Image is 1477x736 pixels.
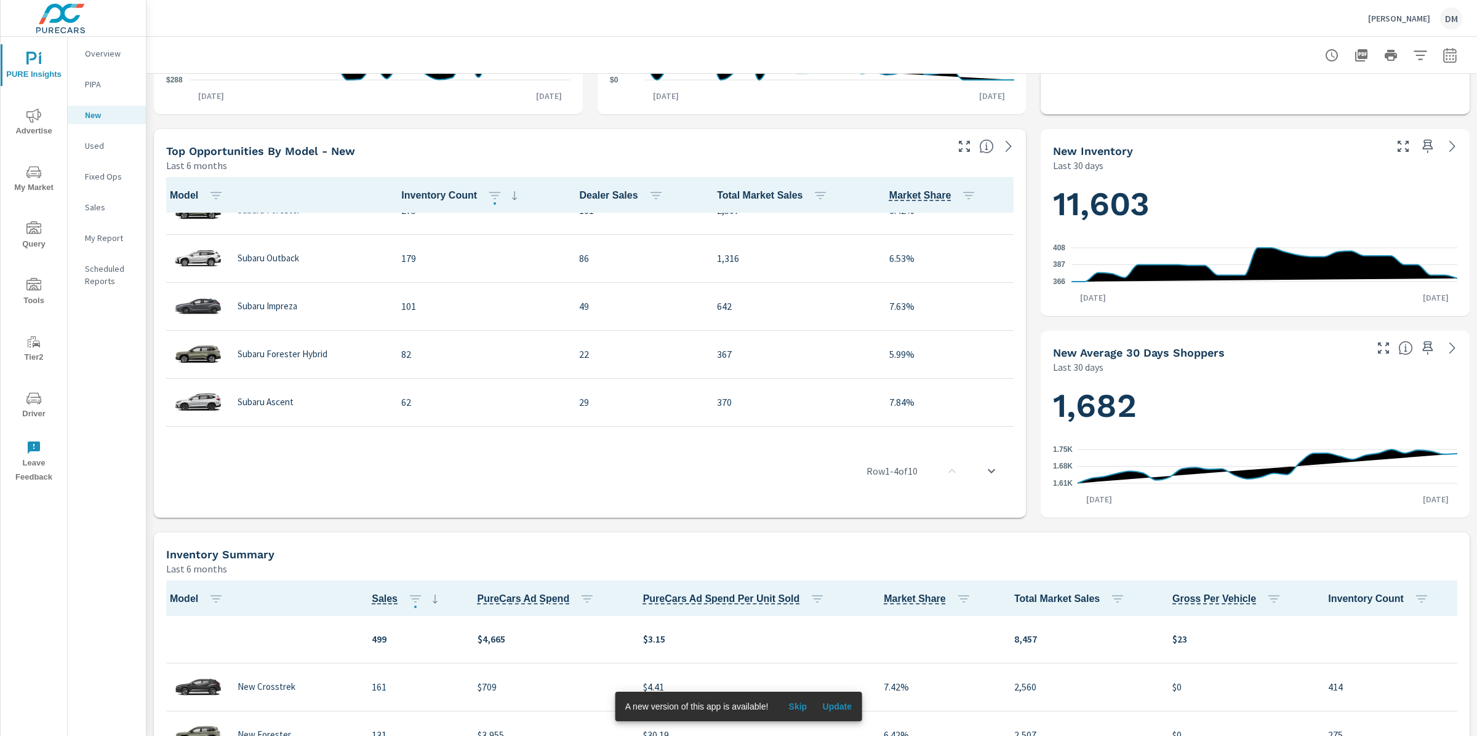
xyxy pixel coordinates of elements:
[174,432,223,469] img: glamour
[1379,43,1403,68] button: Print Report
[1328,592,1434,606] span: Inventory Count
[85,201,136,213] p: Sales
[166,76,183,84] text: $288
[717,251,870,266] p: 1,316
[166,144,355,157] h5: Top Opportunities by Model - New
[1408,43,1433,68] button: Apply Filters
[527,90,570,102] p: [DATE]
[401,188,522,203] span: Inventory Count
[174,668,223,705] img: glamour
[4,391,63,421] span: Driver
[68,75,146,93] div: PIPA
[1349,43,1374,68] button: "Export Report to PDF"
[401,395,559,410] p: 62
[1328,679,1455,694] p: 414
[971,90,1014,102] p: [DATE]
[85,263,136,287] p: Scheduled Reports
[1443,137,1462,156] a: See more details in report
[1053,183,1457,225] h1: 11,603
[68,198,146,216] div: Sales
[644,90,687,102] p: [DATE]
[238,349,327,360] p: Subaru Forester Hybrid
[1398,341,1413,355] span: A rolling 30 day total of daily Shoppers on the dealership website, averaged over the selected da...
[955,137,974,156] button: Make Fullscreen
[170,188,228,203] span: Model
[889,347,1011,362] p: 5.99%
[174,384,223,421] img: glamour
[717,188,833,203] span: Total Market Sales
[1374,338,1393,358] button: Make Fullscreen
[4,440,63,485] span: Leave Feedback
[1053,445,1073,454] text: 1.75K
[401,299,559,314] p: 101
[372,592,442,606] span: Sales
[979,139,994,154] span: Find the biggest opportunities within your model lineup by seeing how each model is selling in yo...
[778,697,817,716] button: Skip
[238,253,299,264] p: Subaru Outback
[68,106,146,124] div: New
[1368,13,1430,24] p: [PERSON_NAME]
[401,251,559,266] p: 179
[4,165,63,195] span: My Market
[478,631,623,646] p: $4,665
[1438,43,1462,68] button: Select Date Range
[643,592,830,606] span: PureCars Ad Spend Per Unit Sold
[1414,291,1457,304] p: [DATE]
[238,681,295,692] p: New Crosstrek
[1418,137,1438,156] span: Save this to your personalized report
[643,592,800,606] span: Average cost of advertising per each vehicle sold at the dealer over the selected date range. The...
[1172,592,1256,606] span: Average gross profit generated by the dealership for each vehicle sold over the selected date ran...
[1418,338,1438,358] span: Save this to your personalized report
[4,52,63,82] span: PURE Insights
[85,109,136,121] p: New
[625,702,769,711] span: A new version of this app is available!
[1053,346,1225,359] h5: New Average 30 Days Shoppers
[1014,679,1153,694] p: 2,560
[166,561,227,576] p: Last 6 months
[174,288,223,325] img: glamour
[889,299,1011,314] p: 7.63%
[372,679,457,694] p: 161
[1172,679,1308,694] p: $0
[579,395,697,410] p: 29
[85,47,136,60] p: Overview
[68,44,146,63] div: Overview
[1053,144,1133,157] h5: New Inventory
[4,334,63,365] span: Tier2
[190,90,233,102] p: [DATE]
[817,697,857,716] button: Update
[999,137,1019,156] a: See more details in report
[478,592,600,606] span: PureCars Ad Spend
[68,137,146,155] div: Used
[783,701,812,712] span: Skip
[643,631,865,646] p: $3.15
[85,140,136,152] p: Used
[977,456,1006,486] button: scroll to bottom
[579,251,697,266] p: 86
[889,188,951,203] span: Model sales / Total Market Sales. [Market = within dealer PMA (or 60 miles if no PMA is defined) ...
[238,301,297,312] p: Subaru Impreza
[889,251,1011,266] p: 6.53%
[478,679,623,694] p: $709
[1014,631,1153,646] p: 8,457
[85,78,136,90] p: PIPA
[1053,479,1073,488] text: 1.61K
[238,397,294,408] p: Subaru Ascent
[401,347,559,362] p: 82
[4,108,63,138] span: Advertise
[884,592,976,606] span: Market Share
[717,395,870,410] p: 370
[1443,338,1462,358] a: See more details in report
[174,240,223,277] img: glamour
[68,167,146,186] div: Fixed Ops
[579,188,668,203] span: Dealer Sales
[1,37,67,489] div: nav menu
[1053,243,1065,252] text: 408
[717,299,870,314] p: 642
[4,278,63,308] span: Tools
[1393,137,1413,156] button: Make Fullscreen
[579,347,697,362] p: 22
[4,221,63,251] span: Query
[372,592,398,606] span: Number of vehicles sold by the dealership over the selected date range. [Source: This data is sou...
[1053,261,1065,269] text: 387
